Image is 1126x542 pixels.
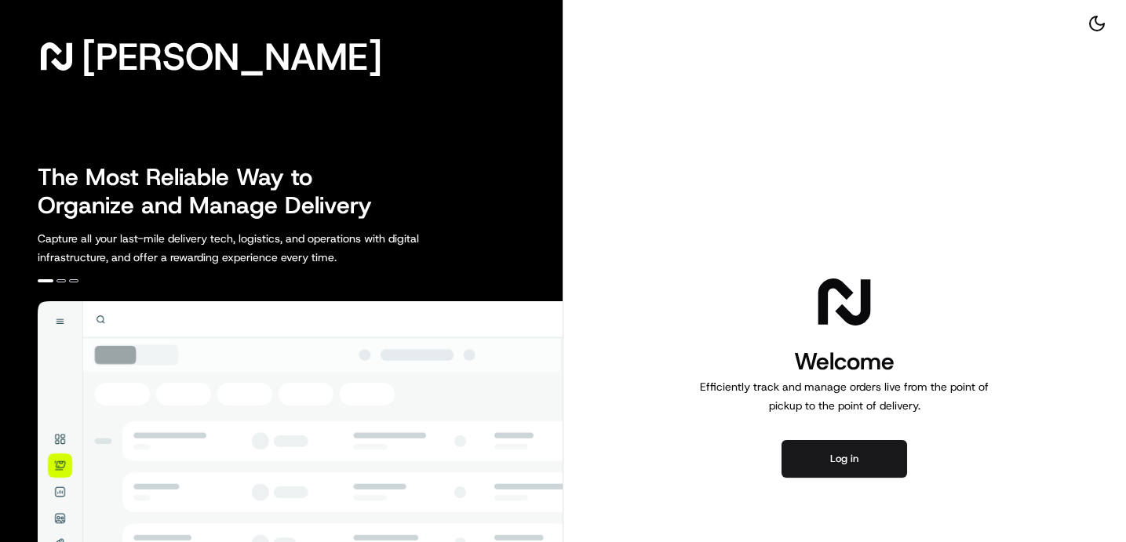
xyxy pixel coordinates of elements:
p: Efficiently track and manage orders live from the point of pickup to the point of delivery. [694,377,995,415]
p: Capture all your last-mile delivery tech, logistics, and operations with digital infrastructure, ... [38,229,490,267]
button: Log in [782,440,907,478]
h2: The Most Reliable Way to Organize and Manage Delivery [38,163,389,220]
h1: Welcome [694,346,995,377]
span: [PERSON_NAME] [82,41,382,72]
